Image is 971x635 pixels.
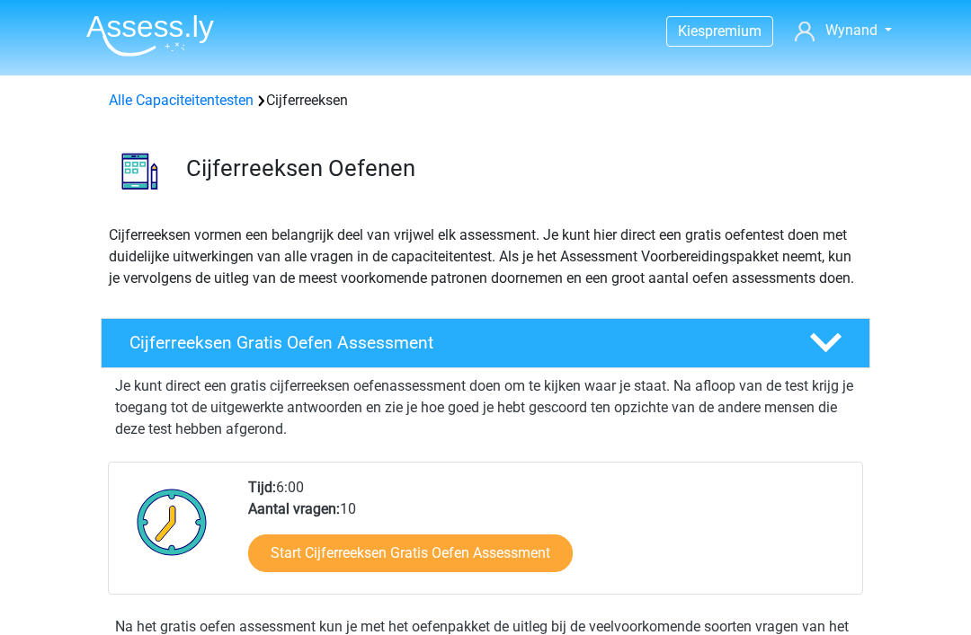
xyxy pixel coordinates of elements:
a: Wynand [788,20,899,41]
p: Cijferreeksen vormen een belangrijk deel van vrijwel elk assessment. Je kunt hier direct een grat... [109,225,862,289]
img: cijferreeksen [102,133,178,209]
a: Kiespremium [667,19,772,43]
img: Klok [127,477,218,567]
img: Assessly [86,14,214,57]
a: Cijferreeksen Gratis Oefen Assessment [94,318,877,368]
b: Aantal vragen: [248,500,340,517]
div: 6:00 10 [235,477,861,594]
span: Wynand [825,22,877,39]
div: Cijferreeksen [102,90,869,111]
a: Start Cijferreeksen Gratis Oefen Assessment [248,534,573,572]
span: premium [705,22,762,40]
b: Tijd: [248,479,276,496]
h3: Cijferreeksen Oefenen [186,154,856,182]
h4: Cijferreeksen Gratis Oefen Assessment [129,332,780,353]
a: Alle Capaciteitentesten [109,92,254,109]
span: Kies [678,22,705,40]
p: Je kunt direct een gratis cijferreeksen oefenassessment doen om te kijken waar je staat. Na afloo... [115,375,856,440]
